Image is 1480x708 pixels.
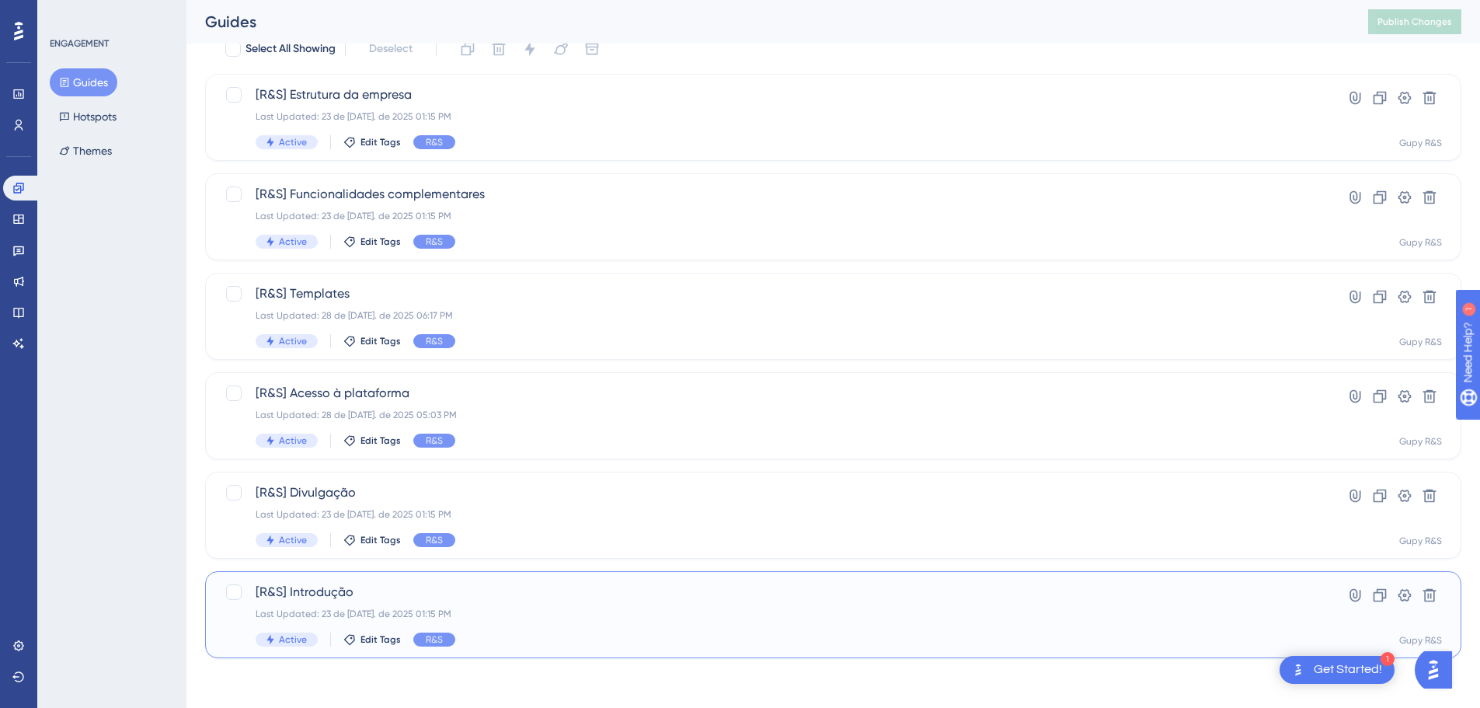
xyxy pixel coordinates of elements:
button: Edit Tags [343,335,401,347]
div: Gupy R&S [1399,535,1442,547]
span: Need Help? [37,4,97,23]
span: [R&S] Templates [256,284,1287,303]
button: Hotspots [50,103,126,131]
span: Publish Changes [1377,16,1452,28]
div: Gupy R&S [1399,435,1442,448]
span: Active [279,235,307,248]
span: Active [279,633,307,646]
span: R&S [426,534,443,546]
span: Active [279,136,307,148]
span: R&S [426,633,443,646]
button: Edit Tags [343,136,401,148]
span: Active [279,335,307,347]
div: Get Started! [1314,661,1382,678]
button: Edit Tags [343,534,401,546]
iframe: UserGuiding AI Assistant Launcher [1415,647,1461,693]
span: R&S [426,335,443,347]
div: Last Updated: 28 de [DATE]. de 2025 06:17 PM [256,309,1287,322]
div: Last Updated: 23 de [DATE]. de 2025 01:15 PM [256,608,1287,620]
button: Themes [50,137,121,165]
button: Edit Tags [343,633,401,646]
span: Edit Tags [360,335,401,347]
div: 1 [108,8,113,20]
span: Active [279,434,307,447]
div: Last Updated: 23 de [DATE]. de 2025 01:15 PM [256,508,1287,521]
span: R&S [426,434,443,447]
span: Edit Tags [360,434,401,447]
button: Deselect [355,35,427,63]
div: ENGAGEMENT [50,37,109,50]
span: Edit Tags [360,534,401,546]
span: [R&S] Introdução [256,583,1287,602]
span: Edit Tags [360,136,401,148]
div: Last Updated: 23 de [DATE]. de 2025 01:15 PM [256,210,1287,222]
div: Gupy R&S [1399,236,1442,249]
div: Last Updated: 28 de [DATE]. de 2025 05:03 PM [256,409,1287,421]
span: [R&S] Funcionalidades complementares [256,185,1287,204]
span: Edit Tags [360,235,401,248]
div: 1 [1381,652,1395,666]
div: Last Updated: 23 de [DATE]. de 2025 01:15 PM [256,110,1287,123]
div: Guides [205,11,1329,33]
span: Select All Showing [246,40,336,58]
div: Open Get Started! checklist, remaining modules: 1 [1280,656,1395,684]
button: Guides [50,68,117,96]
span: [R&S] Acesso à plataforma [256,384,1287,403]
div: Gupy R&S [1399,634,1442,647]
span: [R&S] Estrutura da empresa [256,85,1287,104]
span: R&S [426,235,443,248]
div: Gupy R&S [1399,336,1442,348]
button: Publish Changes [1368,9,1461,34]
span: Edit Tags [360,633,401,646]
span: Deselect [369,40,413,58]
span: R&S [426,136,443,148]
div: Gupy R&S [1399,137,1442,149]
span: [R&S] Divulgação [256,483,1287,502]
button: Edit Tags [343,235,401,248]
img: launcher-image-alternative-text [1289,661,1308,679]
span: Active [279,534,307,546]
button: Edit Tags [343,434,401,447]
